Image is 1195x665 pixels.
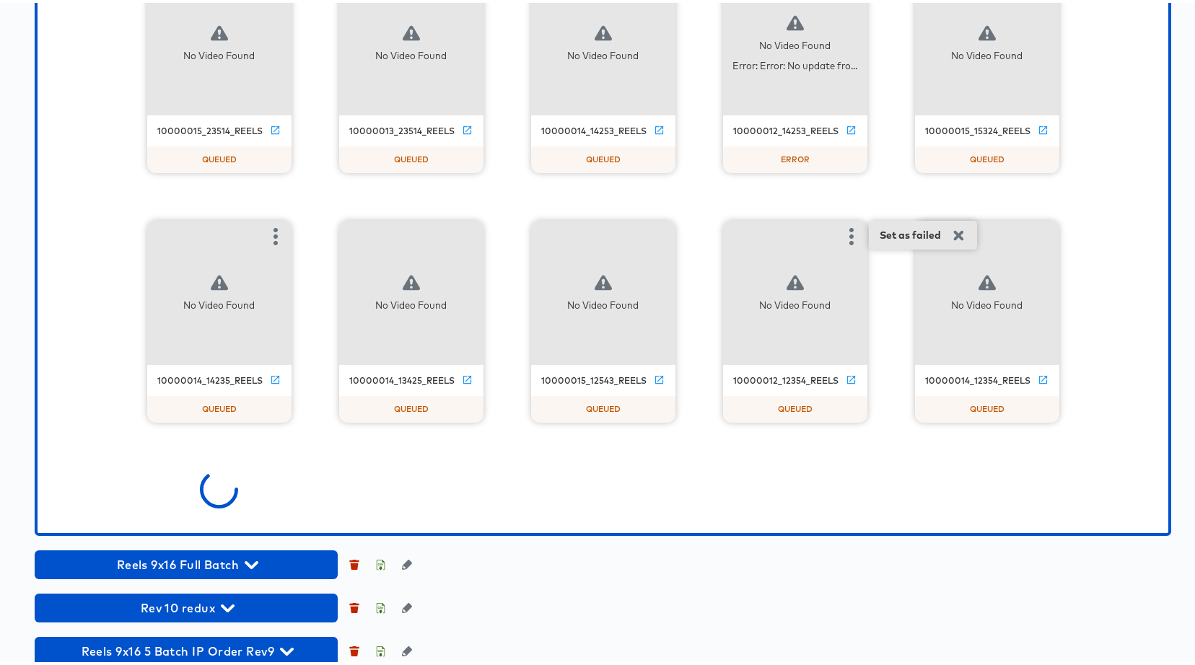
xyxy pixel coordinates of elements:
[349,372,455,384] div: 10000014_13425_reels
[759,36,831,50] div: No Video Found
[183,46,255,60] div: No Video Found
[759,296,831,309] div: No Video Found
[772,401,818,413] span: QUEUED
[375,296,447,309] div: No Video Found
[964,401,1010,413] span: QUEUED
[42,552,331,572] span: Reels 9x16 Full Batch
[541,372,647,384] div: 10000015_12543_reels
[869,218,977,247] div: Set as failed
[35,547,338,576] button: Reels 9x16 Full Batch
[157,372,263,384] div: 10000014_14235_reels
[951,46,1023,60] div: No Video Found
[964,151,1010,163] span: QUEUED
[567,296,639,309] div: No Video Found
[42,638,331,659] span: Reels 9x16 5 Batch IP Order Rev9
[541,123,647,134] div: 10000014_14253_reels
[196,151,242,163] span: QUEUED
[925,372,1030,384] div: 10000014_12354_reels
[349,123,455,134] div: 10000013_23514_reels
[35,591,338,620] button: Rev 10 redux
[925,123,1030,134] div: 10000015_15324_reels
[35,634,338,663] button: Reels 9x16 5 Batch IP Order Rev9
[42,595,331,615] span: Rev 10 redux
[733,372,839,384] div: 10000012_12354_reels
[732,56,857,70] div: Error: Error: No update fro...
[567,46,639,60] div: No Video Found
[580,401,626,413] span: QUEUED
[388,401,434,413] span: QUEUED
[775,151,815,163] span: ERROR
[580,151,626,163] span: QUEUED
[183,296,255,309] div: No Video Found
[157,123,263,134] div: 10000015_23514_reels
[880,226,941,238] div: Set as failed
[375,46,447,60] div: No Video Found
[388,151,434,163] span: QUEUED
[951,296,1023,309] div: No Video Found
[196,401,242,413] span: QUEUED
[733,123,839,134] div: 10000012_14253_reels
